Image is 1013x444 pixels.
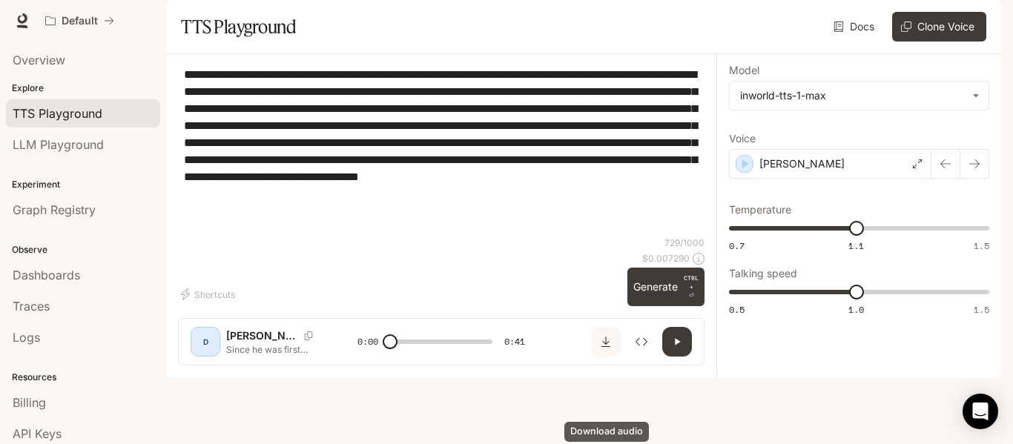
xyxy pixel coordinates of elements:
div: inworld-tts-1-max [730,82,989,110]
div: Download audio [564,422,649,442]
button: Download audio [591,327,621,357]
span: 1.5 [974,303,989,316]
span: 0:00 [357,334,378,349]
button: All workspaces [39,6,121,36]
h1: TTS Playground [181,12,296,42]
span: 0:41 [504,334,525,349]
div: D [194,330,217,354]
p: Talking speed [729,268,797,279]
p: Since he was first incarcerated, [PERSON_NAME] has been up for parole 16 times — and each time he... [226,343,322,356]
span: 1.1 [848,239,864,252]
span: 0.5 [729,303,745,316]
span: 1.0 [848,303,864,316]
button: Clone Voice [892,12,986,42]
p: CTRL + [684,274,699,291]
p: Model [729,65,759,76]
a: Docs [831,12,880,42]
p: Voice [729,133,756,144]
p: [PERSON_NAME] [226,328,298,343]
div: Open Intercom Messenger [963,394,998,429]
span: 0.7 [729,239,745,252]
p: [PERSON_NAME] [759,156,845,171]
div: inworld-tts-1-max [740,88,965,103]
span: 1.5 [974,239,989,252]
button: Inspect [627,327,656,357]
p: ⏎ [684,274,699,300]
p: Temperature [729,205,791,215]
button: Shortcuts [178,282,241,306]
button: GenerateCTRL +⏎ [627,268,705,306]
p: Default [62,15,98,27]
button: Copy Voice ID [298,331,319,340]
